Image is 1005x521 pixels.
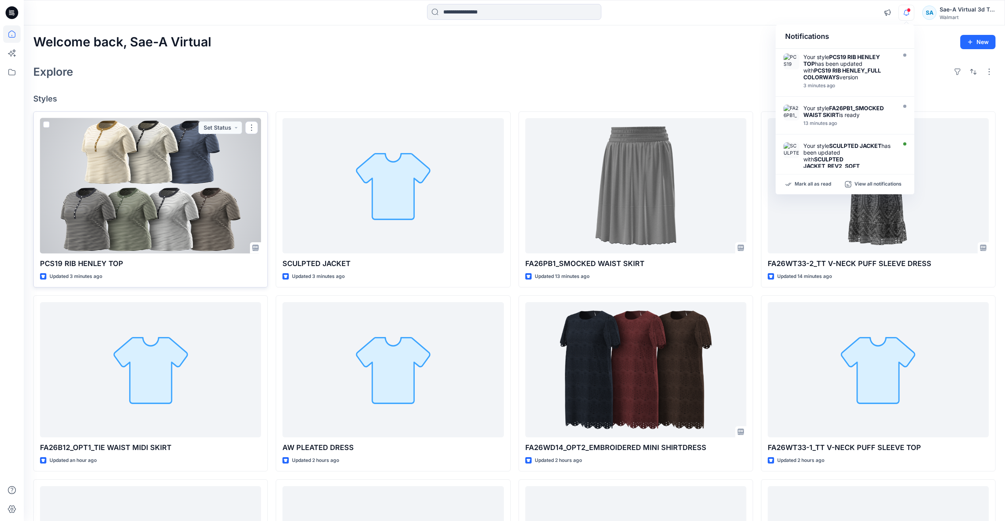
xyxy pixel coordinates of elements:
h4: Styles [33,94,995,103]
p: FA26WD14_OPT2_EMBROIDERED MINI SHIRTDRESS [525,442,746,453]
img: SCULPTED JACKET_REV2_SOFT SILVER [784,142,799,158]
div: Wednesday, September 24, 2025 07:03 [803,83,894,88]
p: Updated 2 hours ago [535,456,582,465]
strong: PCS19 RIB HENLEY_FULL COLORWAYS [803,67,881,80]
h2: Explore [33,65,73,78]
a: FA26WT33-1_TT V-NECK PUFF SLEEVE TOP [768,302,989,437]
p: Updated an hour ago [50,456,97,465]
strong: FA26PB1_SMOCKED WAIST SKIRT [803,105,884,118]
p: Updated 3 minutes ago [50,272,102,281]
p: AW PLEATED DRESS [282,442,503,453]
p: Updated 13 minutes ago [535,272,589,281]
a: FA26WD14_OPT2_EMBROIDERED MINI SHIRTDRESS [525,302,746,437]
p: Mark all as read [795,181,831,188]
strong: PCS19 RIB HENLEY TOP [803,54,880,67]
img: FA26PB1_SOFT SILVER [784,105,799,121]
img: PCS19 RIB HENLEY_FULL COLORWAYS [784,54,799,69]
strong: SCULPTED JACKET [829,142,881,149]
div: Your style is ready [803,105,894,118]
div: Wednesday, September 24, 2025 06:53 [803,121,894,126]
a: FA26PB1_SMOCKED WAIST SKIRT [525,118,746,253]
p: FA26PB1_SMOCKED WAIST SKIRT [525,258,746,269]
p: FA26WT33-1_TT V-NECK PUFF SLEEVE TOP [768,442,989,453]
h2: Welcome back, Sae-A Virtual [33,35,211,50]
a: FA26WT33-2_TT V-NECK PUFF SLEEVE DRESS [768,118,989,253]
p: FA26WT33-2_TT V-NECK PUFF SLEEVE DRESS [768,258,989,269]
p: View all notifications [854,181,902,188]
a: SCULPTED JACKET [282,118,503,253]
a: AW PLEATED DRESS [282,302,503,437]
p: Updated 2 hours ago [777,456,824,465]
p: Updated 2 hours ago [292,456,339,465]
div: SA [922,6,936,20]
p: SCULPTED JACKET [282,258,503,269]
div: Your style has been updated with version [803,142,894,176]
p: FA26B12_OPT1_TIE WAIST MIDI SKIRT [40,442,261,453]
div: Notifications [776,25,914,49]
div: Sae-A Virtual 3d Team [940,5,995,14]
p: Updated 14 minutes ago [777,272,832,281]
p: Updated 3 minutes ago [292,272,345,281]
strong: SCULPTED JACKET_REV2_SOFT SILVER [803,156,860,176]
a: FA26B12_OPT1_TIE WAIST MIDI SKIRT [40,302,261,437]
button: New [960,35,995,49]
p: PCS19 RIB HENLEY TOP [40,258,261,269]
a: PCS19 RIB HENLEY TOP [40,118,261,253]
div: Walmart [940,14,995,20]
div: Your style has been updated with version [803,54,894,80]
